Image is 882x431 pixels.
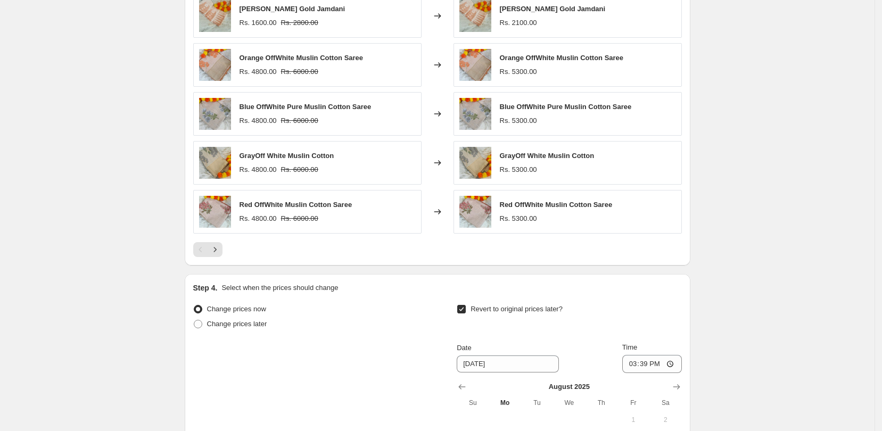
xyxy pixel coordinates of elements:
[622,399,645,407] span: Fr
[500,18,537,28] div: Rs. 2100.00
[193,242,222,257] nav: Pagination
[649,411,681,428] button: Saturday August 2 2025
[240,18,277,28] div: Rs. 1600.00
[240,103,372,111] span: Blue OffWhite Pure Muslin Cotton Saree
[207,305,266,313] span: Change prices now
[500,164,537,175] div: Rs. 5300.00
[617,411,649,428] button: Friday August 1 2025
[471,305,563,313] span: Revert to original prices later?
[199,196,231,228] img: 20250709_113605f_80x.jpg
[649,394,681,411] th: Saturday
[459,147,491,179] img: 20250707_112101f_80x.jpg
[240,67,277,77] div: Rs. 4800.00
[617,394,649,411] th: Friday
[500,54,624,62] span: Orange OffWhite Muslin Cotton Saree
[585,394,617,411] th: Thursday
[500,67,537,77] div: Rs. 5300.00
[493,399,517,407] span: Mo
[281,67,318,77] strike: Rs. 6000.00
[521,394,553,411] th: Tuesday
[240,54,364,62] span: Orange OffWhite Muslin Cotton Saree
[557,399,581,407] span: We
[589,399,613,407] span: Th
[500,103,632,111] span: Blue OffWhite Pure Muslin Cotton Saree
[500,213,537,224] div: Rs. 5300.00
[240,164,277,175] div: Rs. 4800.00
[461,399,484,407] span: Su
[669,379,684,394] button: Show next month, September 2025
[221,283,338,293] p: Select when the prices should change
[500,5,606,13] span: [PERSON_NAME] Gold Jamdani
[193,283,218,293] h2: Step 4.
[500,201,613,209] span: Red OffWhite Muslin Cotton Saree
[500,115,537,126] div: Rs. 5300.00
[654,416,677,424] span: 2
[199,98,231,130] img: 20250709_114122f_80x.jpg
[281,213,318,224] strike: Rs. 6000.00
[208,242,222,257] button: Next
[459,98,491,130] img: 20250709_114122f_80x.jpg
[240,213,277,224] div: Rs. 4800.00
[489,394,521,411] th: Monday
[500,152,595,160] span: GrayOff White Muslin Cotton
[281,115,318,126] strike: Rs. 6000.00
[459,196,491,228] img: 20250709_113605f_80x.jpg
[553,394,585,411] th: Wednesday
[240,115,277,126] div: Rs. 4800.00
[622,343,637,351] span: Time
[240,152,334,160] span: GrayOff White Muslin Cotton
[457,394,489,411] th: Sunday
[622,355,682,373] input: 12:00
[281,18,318,28] strike: Rs. 2800.00
[459,49,491,81] img: 20250709_113036f_80x.jpg
[240,201,352,209] span: Red OffWhite Muslin Cotton Saree
[207,320,267,328] span: Change prices later
[654,399,677,407] span: Sa
[199,49,231,81] img: 20250709_113036f_80x.jpg
[199,147,231,179] img: 20250707_112101f_80x.jpg
[240,5,345,13] span: [PERSON_NAME] Gold Jamdani
[457,344,471,352] span: Date
[525,399,549,407] span: Tu
[281,164,318,175] strike: Rs. 6000.00
[457,355,559,372] input: 8/18/2025
[455,379,469,394] button: Show previous month, July 2025
[622,416,645,424] span: 1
